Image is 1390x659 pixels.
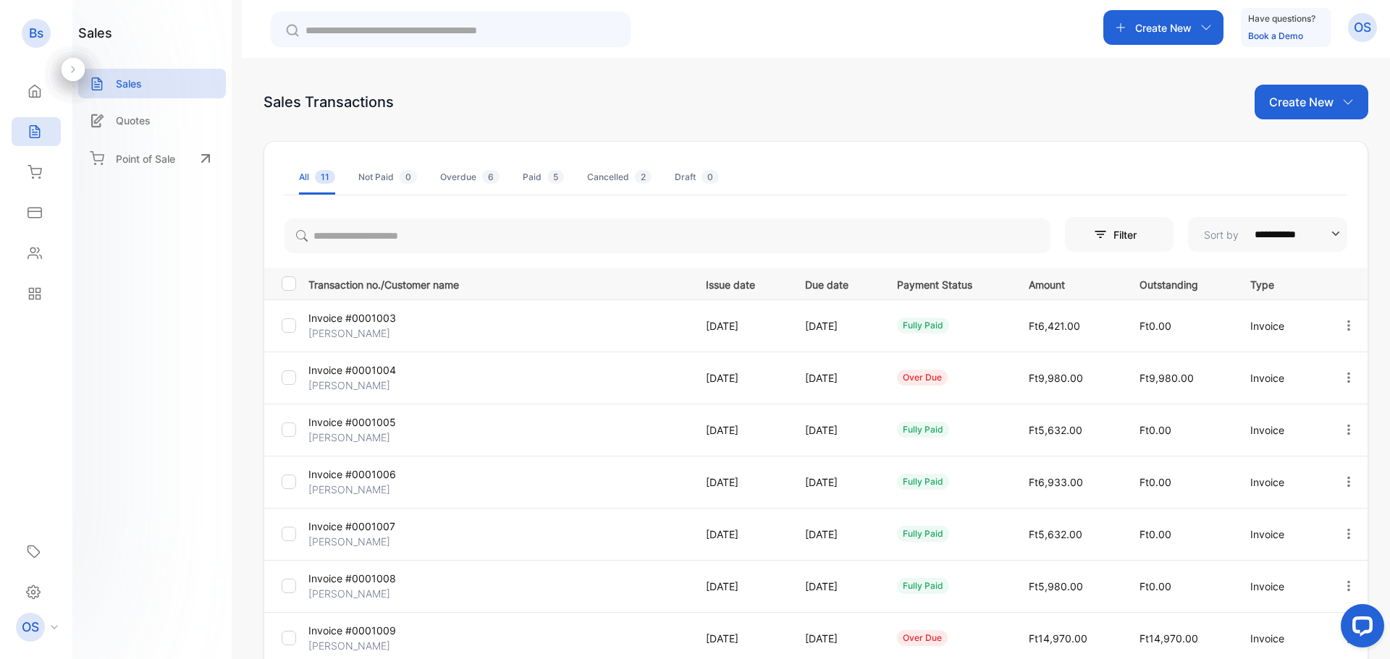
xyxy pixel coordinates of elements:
p: Invoice [1250,527,1312,542]
a: Sales [78,69,226,98]
p: Outstanding [1140,274,1221,292]
p: [DATE] [805,318,867,333]
div: Draft [675,171,719,184]
span: Ft6,933.00 [1029,476,1083,488]
p: Sort by [1204,227,1239,242]
span: Ft9,980.00 [1140,372,1194,384]
p: [DATE] [706,579,775,594]
iframe: LiveChat chat widget [1329,598,1390,659]
div: Cancelled [587,171,652,184]
a: Point of Sale [78,143,226,174]
p: [DATE] [805,370,867,386]
a: Book a Demo [1248,30,1303,41]
p: Invoice #0001008 [308,571,435,586]
span: Ft6,421.00 [1029,320,1080,332]
div: Overdue [440,171,500,184]
p: Invoice #0001009 [308,623,435,638]
span: Ft0.00 [1140,424,1171,436]
span: 0 [702,170,719,184]
p: [DATE] [706,527,775,542]
div: Paid [523,171,564,184]
p: [DATE] [706,422,775,438]
p: Create New [1135,20,1192,35]
span: Ft9,980.00 [1029,372,1083,384]
p: Payment Status [897,274,999,292]
span: Ft5,632.00 [1029,528,1082,540]
button: Sort by [1188,217,1347,252]
span: Ft14,970.00 [1140,632,1198,645]
button: Create New [1103,10,1223,45]
p: Due date [805,274,867,292]
p: [DATE] [805,631,867,646]
span: 0 [400,170,417,184]
span: 5 [547,170,564,184]
p: Invoice #0001007 [308,519,435,534]
span: Ft5,632.00 [1029,424,1082,436]
p: Quotes [116,113,151,128]
p: OS [22,618,39,637]
span: Ft0.00 [1140,528,1171,540]
p: [DATE] [706,475,775,490]
p: [PERSON_NAME] [308,586,435,601]
p: Invoice [1250,631,1312,646]
span: 6 [482,170,500,184]
p: [PERSON_NAME] [308,378,435,393]
span: Ft0.00 [1140,580,1171,592]
p: Invoice #0001004 [308,362,435,378]
p: Amount [1029,274,1110,292]
p: [PERSON_NAME] [308,430,435,445]
p: Point of Sale [116,151,175,166]
p: [DATE] [805,475,867,490]
span: 2 [635,170,652,184]
p: [PERSON_NAME] [308,534,435,549]
div: Not Paid [358,171,417,184]
span: Ft0.00 [1140,476,1171,488]
p: [PERSON_NAME] [308,638,435,653]
p: OS [1354,18,1371,37]
div: All [299,171,335,184]
p: Invoice #0001003 [308,310,435,326]
span: Ft5,980.00 [1029,580,1083,592]
p: Have questions? [1248,12,1315,26]
p: Issue date [706,274,775,292]
p: [DATE] [805,579,867,594]
p: [DATE] [706,370,775,386]
p: Sales [116,76,142,91]
p: [DATE] [706,318,775,333]
p: Type [1250,274,1312,292]
div: fully paid [897,474,949,490]
p: [DATE] [706,631,775,646]
div: fully paid [897,526,949,542]
p: Transaction no./Customer name [308,274,688,292]
p: Invoice [1250,422,1312,438]
p: Create New [1269,93,1334,111]
p: [DATE] [805,527,867,542]
p: Invoice [1250,579,1312,594]
p: Invoice [1250,475,1312,490]
span: Ft14,970.00 [1029,632,1087,645]
a: Quotes [78,106,226,135]
p: [DATE] [805,422,867,438]
div: fully paid [897,578,949,594]
p: Bs [29,24,43,43]
span: Ft0.00 [1140,320,1171,332]
p: Invoice [1250,370,1312,386]
button: Create New [1255,85,1368,119]
p: Invoice #0001006 [308,467,435,482]
div: over due [897,370,948,386]
h1: sales [78,23,112,43]
p: [PERSON_NAME] [308,326,435,341]
div: fully paid [897,422,949,438]
span: 11 [315,170,335,184]
button: OS [1348,10,1377,45]
p: [PERSON_NAME] [308,482,435,497]
p: Invoice #0001005 [308,414,435,430]
div: Sales Transactions [264,91,394,113]
div: fully paid [897,318,949,333]
div: over due [897,630,948,646]
p: Invoice [1250,318,1312,333]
